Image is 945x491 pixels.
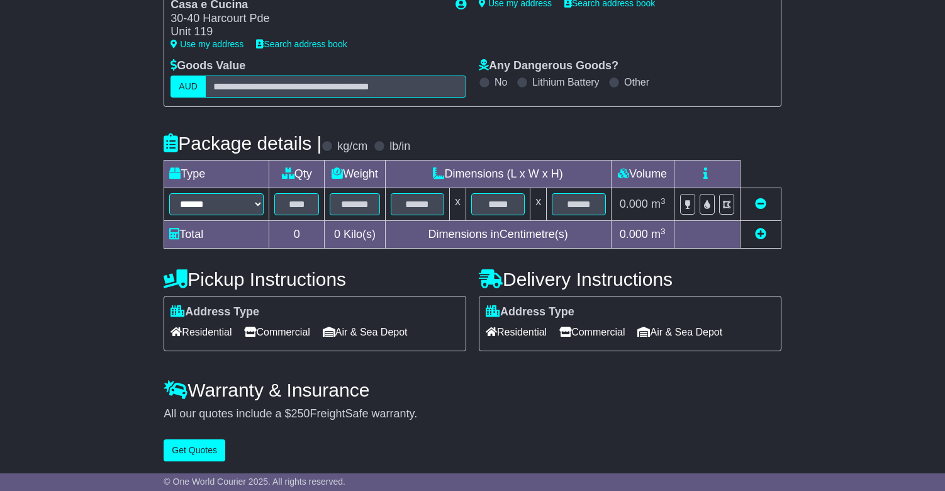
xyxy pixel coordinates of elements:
label: Goods Value [171,59,245,73]
div: All our quotes include a $ FreightSafe warranty. [164,407,781,421]
span: m [651,198,666,210]
td: x [449,188,466,221]
td: Kilo(s) [325,221,385,249]
a: Add new item [755,228,766,240]
span: © One World Courier 2025. All rights reserved. [164,477,345,487]
span: Residential [171,322,232,342]
span: Air & Sea Depot [637,322,722,342]
span: Commercial [244,322,310,342]
sup: 3 [661,196,666,206]
sup: 3 [661,227,666,236]
label: Address Type [171,305,259,319]
td: Total [164,221,269,249]
label: No [495,76,507,88]
label: Address Type [486,305,574,319]
h4: Delivery Instructions [479,269,781,290]
span: Air & Sea Depot [323,322,408,342]
span: 0.000 [620,198,648,210]
h4: Package details | [164,133,322,154]
td: Volume [611,161,674,188]
a: Search address book [256,39,347,49]
label: Other [624,76,649,88]
div: 30-40 Harcourt Pde [171,12,443,26]
label: kg/cm [337,140,367,154]
span: m [651,228,666,240]
td: Dimensions in Centimetre(s) [385,221,611,249]
td: Dimensions (L x W x H) [385,161,611,188]
h4: Warranty & Insurance [164,380,781,400]
h4: Pickup Instructions [164,269,466,290]
span: 250 [291,407,310,420]
td: Qty [269,161,325,188]
span: 0.000 [620,228,648,240]
a: Use my address [171,39,243,49]
a: Remove this item [755,198,766,210]
label: Any Dangerous Goods? [479,59,618,73]
td: x [530,188,547,221]
div: Unit 119 [171,25,443,39]
span: Commercial [559,322,625,342]
label: Lithium Battery [532,76,600,88]
label: lb/in [389,140,410,154]
td: Weight [325,161,385,188]
button: Get Quotes [164,439,225,461]
span: 0 [334,228,340,240]
span: Residential [486,322,547,342]
td: 0 [269,221,325,249]
label: AUD [171,76,206,98]
td: Type [164,161,269,188]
